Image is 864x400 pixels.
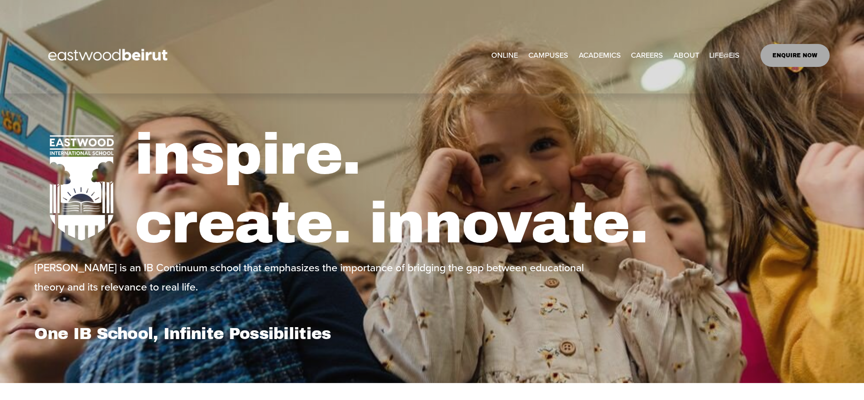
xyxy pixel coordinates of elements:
[761,44,830,67] a: ENQUIRE NOW
[528,49,568,62] span: CAMPUSES
[34,324,429,343] h1: One IB School, Infinite Possibilities
[579,49,621,62] span: ACADEMICS
[491,48,518,63] a: ONLINE
[34,32,184,79] img: EastwoodIS Global Site
[709,49,739,62] span: LIFE@EIS
[631,48,663,63] a: CAREERS
[528,48,568,63] a: folder dropdown
[674,49,699,62] span: ABOUT
[34,258,596,296] p: [PERSON_NAME] is an IB Continuum school that emphasizes the importance of bridging the gap betwee...
[674,48,699,63] a: folder dropdown
[135,120,830,258] h1: inspire. create. innovate.
[579,48,621,63] a: folder dropdown
[709,48,739,63] a: folder dropdown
